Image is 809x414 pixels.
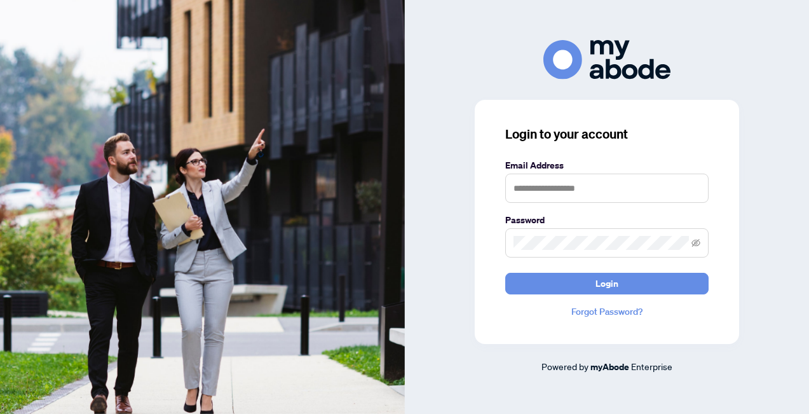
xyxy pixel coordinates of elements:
[691,238,700,247] span: eye-invisible
[631,361,672,372] span: Enterprise
[505,125,709,143] h3: Login to your account
[543,40,670,79] img: ma-logo
[595,273,618,294] span: Login
[541,361,588,372] span: Powered by
[505,158,709,172] label: Email Address
[505,273,709,294] button: Login
[505,305,709,319] a: Forgot Password?
[590,360,629,374] a: myAbode
[505,213,709,227] label: Password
